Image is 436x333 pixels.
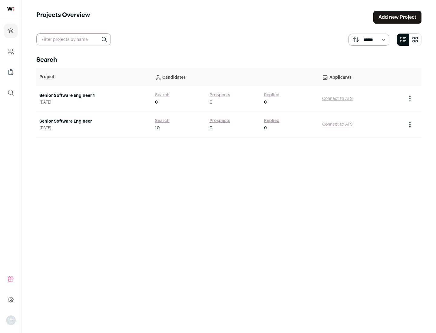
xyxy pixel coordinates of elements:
[6,315,16,325] button: Open dropdown
[36,33,111,45] input: Filter projects by name
[264,118,279,124] a: Replied
[155,125,160,131] span: 10
[264,99,267,105] span: 0
[155,118,170,124] a: Search
[155,71,316,83] p: Candidates
[6,315,16,325] img: nopic.png
[322,122,353,127] a: Connect to ATS
[36,11,90,24] h1: Projects Overview
[264,92,279,98] a: Replied
[264,125,267,131] span: 0
[39,100,149,105] span: [DATE]
[322,97,353,101] a: Connect to ATS
[7,7,14,11] img: wellfound-shorthand-0d5821cbd27db2630d0214b213865d53afaa358527fdda9d0ea32b1df1b89c2c.svg
[39,118,149,124] a: Senior Software Engineer
[322,71,400,83] p: Applicants
[406,121,414,128] button: Project Actions
[39,126,149,130] span: [DATE]
[210,125,213,131] span: 0
[36,56,421,64] h2: Search
[4,44,18,59] a: Company and ATS Settings
[210,92,230,98] a: Prospects
[155,92,170,98] a: Search
[210,118,230,124] a: Prospects
[155,99,158,105] span: 0
[210,99,213,105] span: 0
[373,11,421,24] a: Add new Project
[39,93,149,99] a: Senior Software Engineer 1
[39,74,149,80] p: Project
[406,95,414,102] button: Project Actions
[4,65,18,79] a: Company Lists
[4,24,18,38] a: Projects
